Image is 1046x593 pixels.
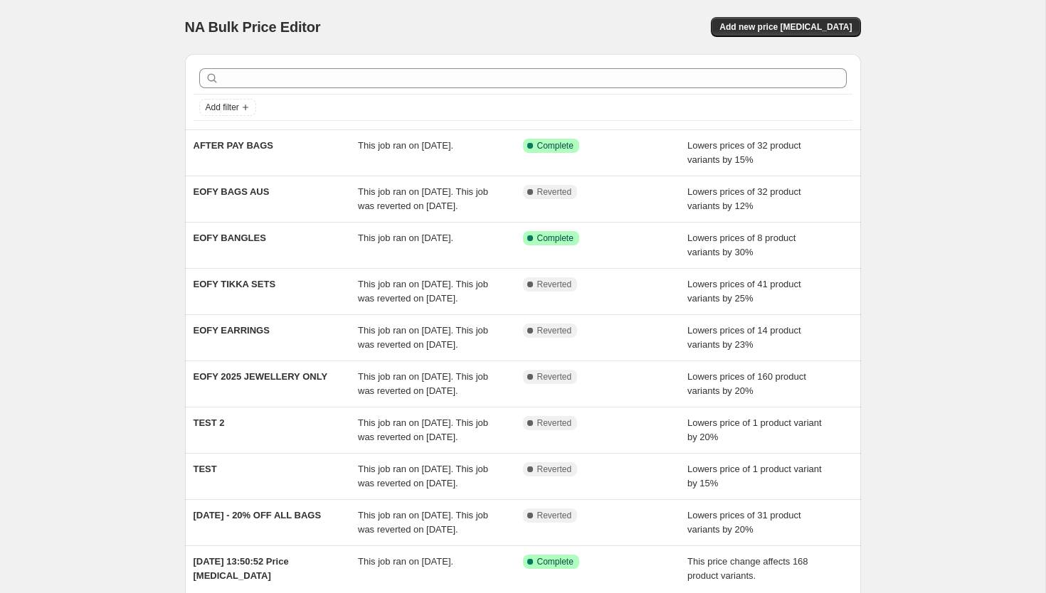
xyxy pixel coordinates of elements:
[537,556,574,567] span: Complete
[537,325,572,336] span: Reverted
[194,279,276,289] span: EOFY TIKKA SETS
[537,279,572,290] span: Reverted
[199,99,256,116] button: Add filter
[537,371,572,383] span: Reverted
[358,279,488,304] span: This job ran on [DATE]. This job was reverted on [DATE].
[687,464,822,488] span: Lowers price of 1 product variant by 15%
[194,140,273,151] span: AFTER PAY BAGS
[194,371,328,382] span: EOFY 2025 JEWELLERY ONLY
[687,186,801,211] span: Lowers prices of 32 product variants by 12%
[687,417,822,442] span: Lowers price of 1 product variant by 20%
[719,21,852,33] span: Add new price [MEDICAL_DATA]
[194,556,289,581] span: [DATE] 13:50:52 Price [MEDICAL_DATA]
[358,140,453,151] span: This job ran on [DATE].
[358,233,453,243] span: This job ran on [DATE].
[194,417,225,428] span: TEST 2
[194,233,266,243] span: EOFY BANGLES
[194,325,270,336] span: EOFY EARRINGS
[358,371,488,396] span: This job ran on [DATE]. This job was reverted on [DATE].
[194,464,217,474] span: TEST
[537,464,572,475] span: Reverted
[687,510,801,535] span: Lowers prices of 31 product variants by 20%
[358,464,488,488] span: This job ran on [DATE]. This job was reverted on [DATE].
[537,417,572,429] span: Reverted
[185,19,321,35] span: NA Bulk Price Editor
[537,510,572,521] span: Reverted
[358,556,453,567] span: This job ran on [DATE].
[194,186,270,197] span: EOFY BAGS AUS
[358,186,488,211] span: This job ran on [DATE]. This job was reverted on [DATE].
[358,510,488,535] span: This job ran on [DATE]. This job was reverted on [DATE].
[358,417,488,442] span: This job ran on [DATE]. This job was reverted on [DATE].
[358,325,488,350] span: This job ran on [DATE]. This job was reverted on [DATE].
[537,186,572,198] span: Reverted
[537,233,574,244] span: Complete
[687,140,801,165] span: Lowers prices of 32 product variants by 15%
[711,17,860,37] button: Add new price [MEDICAL_DATA]
[537,140,574,151] span: Complete
[687,371,806,396] span: Lowers prices of 160 product variants by 20%
[687,233,796,257] span: Lowers prices of 8 product variants by 30%
[206,102,239,113] span: Add filter
[687,556,808,581] span: This price change affects 168 product variants.
[194,510,322,520] span: [DATE] - 20% OFF ALL BAGS
[687,279,801,304] span: Lowers prices of 41 product variants by 25%
[687,325,801,350] span: Lowers prices of 14 product variants by 23%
